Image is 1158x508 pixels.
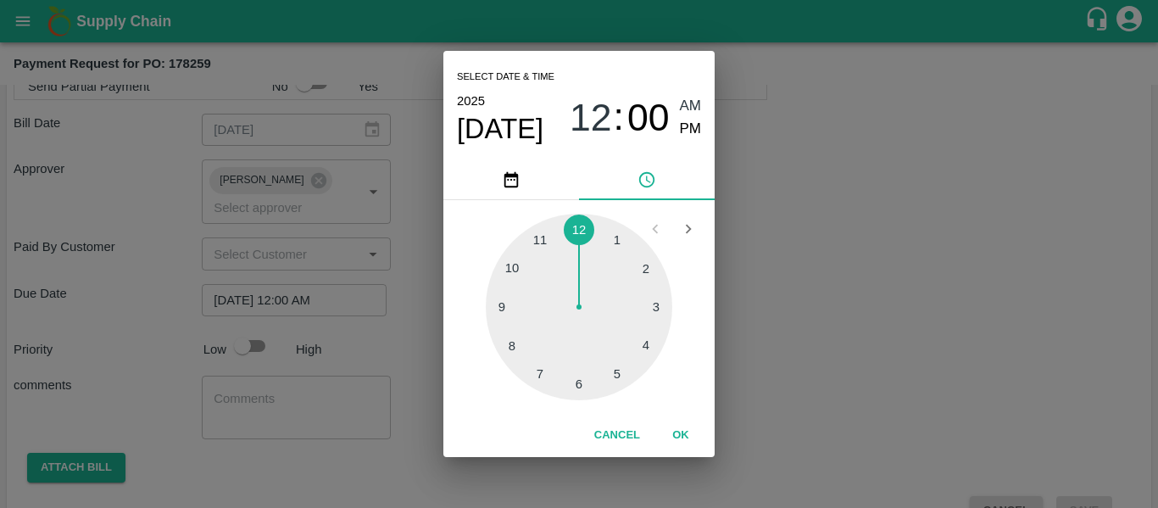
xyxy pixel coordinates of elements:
[672,213,704,245] button: Open next view
[457,90,485,112] button: 2025
[627,95,670,140] button: 00
[614,95,624,140] span: :
[579,159,715,200] button: pick time
[570,95,612,140] button: 12
[570,96,612,140] span: 12
[680,95,702,118] button: AM
[680,118,702,141] button: PM
[627,96,670,140] span: 00
[457,64,554,90] span: Select date & time
[654,421,708,450] button: OK
[443,159,579,200] button: pick date
[587,421,647,450] button: Cancel
[457,112,543,146] button: [DATE]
